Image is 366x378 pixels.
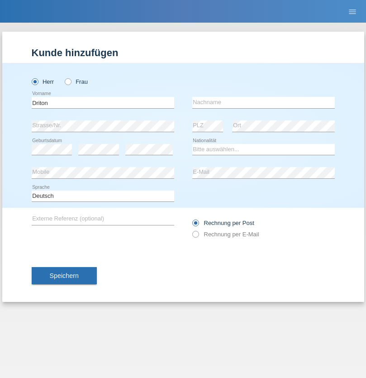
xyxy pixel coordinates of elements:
[50,272,79,279] span: Speichern
[192,220,254,226] label: Rechnung per Post
[192,220,198,231] input: Rechnung per Post
[65,78,88,85] label: Frau
[32,78,38,84] input: Herr
[32,267,97,284] button: Speichern
[343,9,361,14] a: menu
[192,231,259,238] label: Rechnung per E-Mail
[32,78,54,85] label: Herr
[348,7,357,16] i: menu
[32,47,335,58] h1: Kunde hinzufügen
[192,231,198,242] input: Rechnung per E-Mail
[65,78,71,84] input: Frau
